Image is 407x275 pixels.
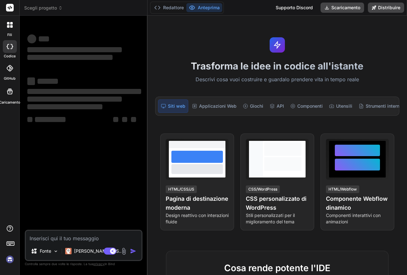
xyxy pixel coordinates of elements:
font: Distribuire [378,5,400,10]
font: Scaricamento [331,5,360,10]
font: Anteprima [198,5,220,10]
font: HTML/Webflow [328,187,357,192]
font: API [277,103,284,109]
font: Siti web [168,103,185,109]
font: GitHub [4,76,16,81]
font: privacy [93,262,105,266]
font: Descrivi cosa vuoi costruire e guardalo prendere vita in tempo reale [196,76,359,83]
font: Stili personalizzati per il miglioramento del tema [246,213,295,224]
img: Scegli i modelli [53,249,59,254]
button: Anteprima [186,3,222,12]
font: [PERSON_NAME] 4 S.. [74,248,121,254]
img: icona [130,248,136,254]
font: Componente Webflow dinamico [326,195,388,211]
button: Redattore [152,3,186,12]
img: attaccamento [120,248,128,255]
font: Redattore [163,5,184,10]
font: Componenti [297,103,323,109]
font: CSS personalizzato di WordPress [246,195,307,211]
button: Distribuire [368,3,404,13]
font: Trasforma le idee in codice all'istante [191,60,363,72]
font: Strumenti interni [366,103,401,109]
button: Scaricamento [321,3,364,13]
font: CSS/WordPress [248,187,277,192]
font: Pagina di destinazione moderna [166,195,228,211]
img: registrazione [4,254,15,265]
font: Applicazioni Web [199,103,237,109]
font: HTML/CSS/JS [168,187,194,192]
font: Controlla sempre due volte le risposte. La tua [25,262,93,266]
font: codice [4,54,16,58]
font: in Bind [105,262,115,266]
font: fili [7,33,12,37]
font: Giochi [250,103,263,109]
font: Design reattivo con interazioni fluide [166,213,229,224]
font: Scegli progetto [24,5,57,11]
font: Fonte [40,248,51,254]
font: Cosa rende potente l'IDE [224,263,330,273]
font: Componenti interattivi con animazioni [326,213,381,224]
font: Supporto Discord [276,5,313,10]
img: Claude 4 Sonetto [65,248,72,254]
font: Utensili [336,103,352,109]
